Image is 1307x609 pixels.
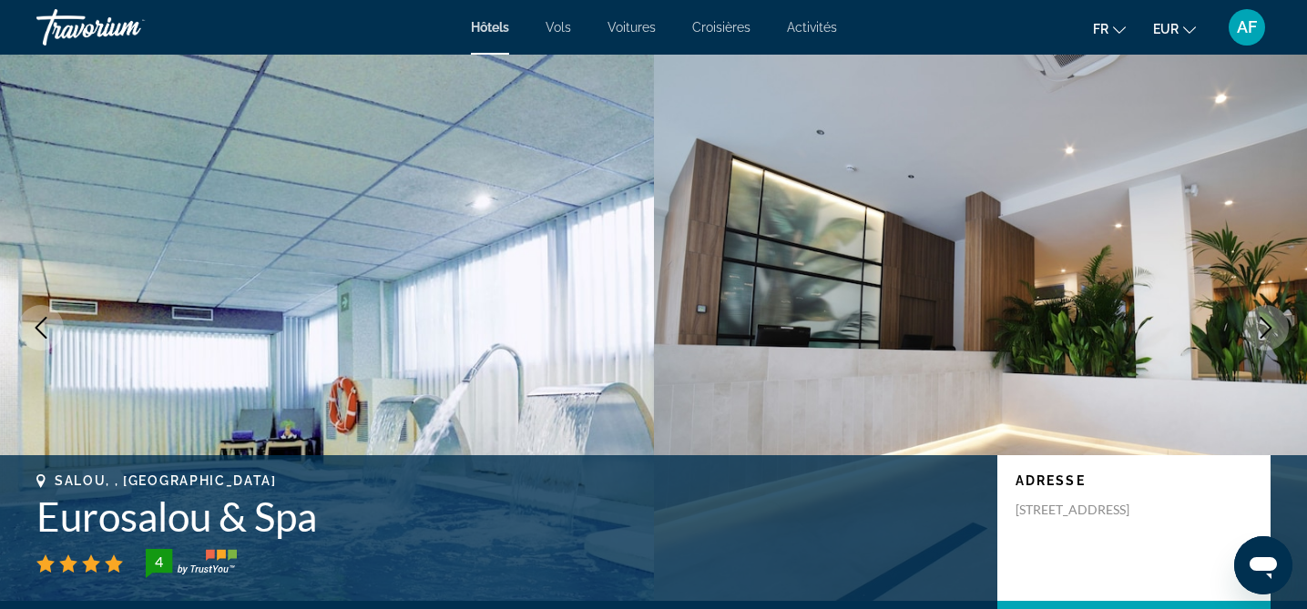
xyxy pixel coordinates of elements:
a: Activités [787,20,837,35]
button: User Menu [1223,8,1271,46]
p: Adresse [1016,473,1252,488]
div: 4 [140,551,177,573]
img: trustyou-badge-hor.svg [146,549,237,578]
button: Change language [1093,15,1126,42]
button: Next image [1243,305,1289,350]
a: Croisières [692,20,751,35]
a: Voitures [608,20,656,35]
p: [STREET_ADDRESS] [1016,502,1161,518]
span: AF [1237,18,1257,36]
button: Previous image [18,305,64,350]
a: Travorium [36,4,219,51]
a: Vols [546,20,571,35]
iframe: Bouton de lancement de la fenêtre de messagerie [1234,536,1292,594]
a: Hôtels [471,20,509,35]
h1: Eurosalou & Spa [36,492,979,540]
span: EUR [1153,22,1179,36]
span: Salou, , [GEOGRAPHIC_DATA] [55,473,277,488]
span: fr [1093,22,1108,36]
button: Change currency [1153,15,1196,42]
